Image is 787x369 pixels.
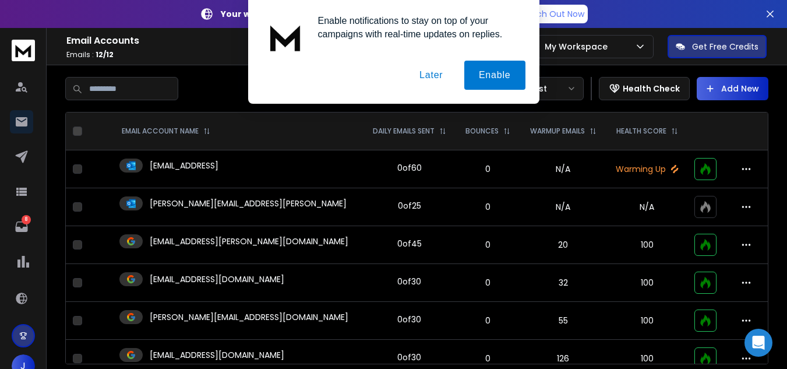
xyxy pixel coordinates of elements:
td: 32 [520,264,606,302]
div: 0 of 45 [397,238,422,249]
p: [EMAIL_ADDRESS][DOMAIN_NAME] [150,273,284,285]
td: 100 [606,264,688,302]
p: 0 [463,201,513,213]
div: 0 of 30 [397,314,421,325]
p: 0 [463,315,513,326]
td: 20 [520,226,606,264]
p: N/A [613,201,681,213]
td: 100 [606,302,688,340]
a: 8 [10,215,33,238]
td: N/A [520,150,606,188]
div: Enable notifications to stay on top of your campaigns with real-time updates on replies. [309,14,525,41]
div: 0 of 30 [397,352,421,363]
p: DAILY EMAILS SENT [373,126,435,136]
button: Later [405,61,457,90]
td: 55 [520,302,606,340]
div: 0 of 25 [398,200,421,212]
div: Open Intercom Messenger [744,329,772,357]
button: Enable [464,61,525,90]
p: 0 [463,277,513,289]
td: 100 [606,226,688,264]
div: 0 of 30 [397,276,421,287]
p: [EMAIL_ADDRESS] [150,160,218,171]
p: Warming Up [613,163,681,175]
p: BOUNCES [465,126,499,136]
div: 0 of 60 [397,162,422,174]
p: 8 [22,215,31,224]
div: EMAIL ACCOUNT NAME [122,126,210,136]
td: N/A [520,188,606,226]
p: 0 [463,353,513,364]
p: [PERSON_NAME][EMAIL_ADDRESS][DOMAIN_NAME] [150,311,348,323]
p: 0 [463,239,513,251]
p: 0 [463,163,513,175]
p: [EMAIL_ADDRESS][DOMAIN_NAME] [150,349,284,361]
p: [PERSON_NAME][EMAIL_ADDRESS][PERSON_NAME] [150,198,347,209]
p: HEALTH SCORE [616,126,666,136]
p: WARMUP EMAILS [530,126,585,136]
img: notification icon [262,14,309,61]
p: [EMAIL_ADDRESS][PERSON_NAME][DOMAIN_NAME] [150,236,348,247]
